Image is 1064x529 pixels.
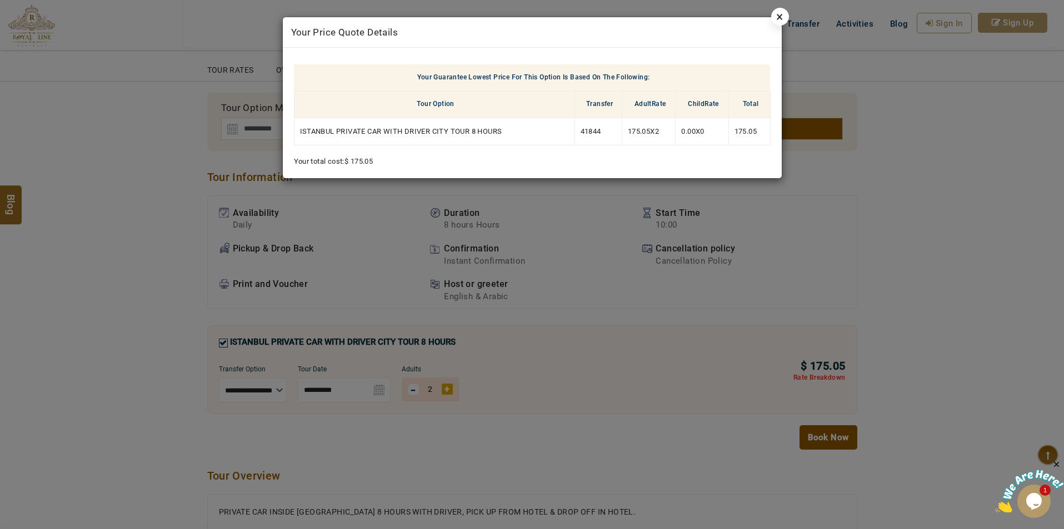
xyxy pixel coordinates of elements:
span: $ [344,157,348,165]
span: 175.05 [351,157,373,165]
span: Transfer [586,100,613,108]
span: Total [743,100,759,108]
span: 175.05 [628,127,650,135]
th: Your Guarantee Lowest Price For This Option Is Based On The Following: [294,64,770,91]
span: 175.05 [735,127,757,135]
div: Your Price Quote Details [291,26,773,39]
span: 41844 [581,127,601,135]
span: 2 [655,127,659,135]
iframe: chat widget [995,460,1064,512]
span: 0 [700,127,704,135]
a: × [771,8,789,26]
div: Your total cost: [294,157,771,167]
span: X [650,127,655,135]
span: Tour Option [417,100,454,108]
span: X [696,127,700,135]
span: AdultRate [635,100,666,108]
span: 0.00 [681,127,696,135]
span: ChildRate [688,100,719,108]
span: ISTANBUL PRIVATE CAR WITH DRIVER CITY TOUR 8 HOURS [300,127,502,135]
